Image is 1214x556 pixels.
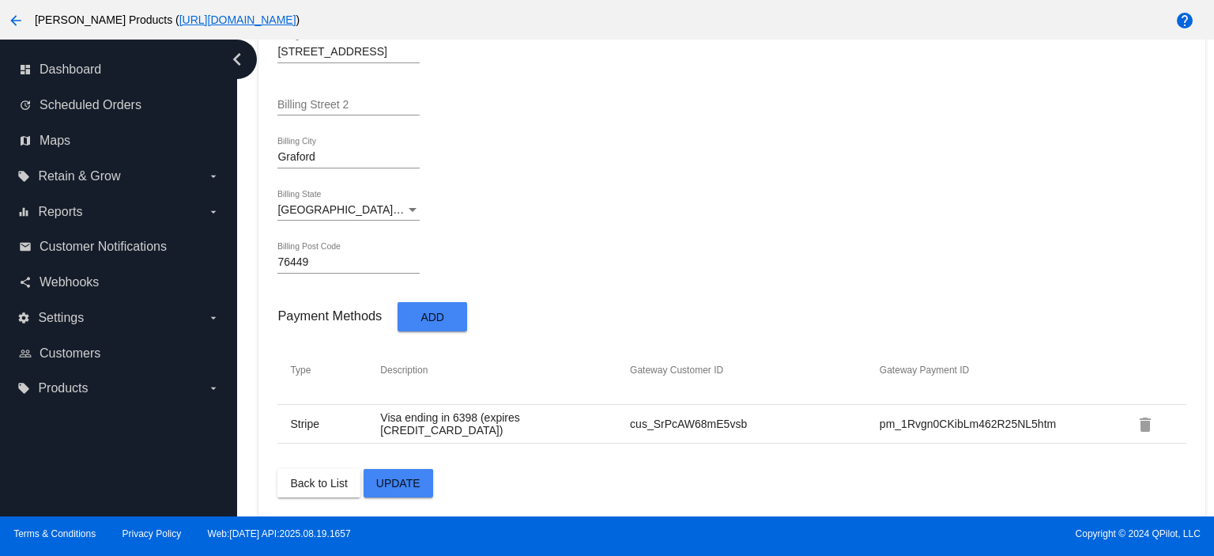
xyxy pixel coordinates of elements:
[19,234,220,259] a: email Customer Notifications
[1136,415,1155,434] mat-icon: delete
[620,528,1201,539] span: Copyright © 2024 QPilot, LLC
[1175,11,1194,30] mat-icon: help
[376,477,420,490] span: Update
[290,477,347,490] span: Back to List
[208,528,351,539] a: Web:[DATE] API:2025.08.19.1657
[19,341,220,366] a: people_outline Customers
[277,256,420,269] input: Billing Post Code
[277,99,420,112] input: Billing Street 2
[17,382,30,395] i: local_offer
[207,170,220,183] i: arrow_drop_down
[40,275,99,289] span: Webhooks
[17,206,30,218] i: equalizer
[629,364,879,376] th: Gateway Customer ID
[277,204,420,217] mat-select: Billing State
[277,151,420,164] input: Billing City
[629,417,879,431] td: cus_SrPcAW68mE5vsb
[38,381,88,395] span: Products
[277,203,463,216] span: [GEOGRAPHIC_DATA] | [US_STATE]
[379,364,629,376] th: Description
[40,134,70,148] span: Maps
[6,11,25,30] mat-icon: arrow_back
[19,240,32,253] i: email
[40,240,167,254] span: Customer Notifications
[17,170,30,183] i: local_offer
[40,62,101,77] span: Dashboard
[19,276,32,289] i: share
[289,364,379,376] th: Type
[123,528,182,539] a: Privacy Policy
[35,13,300,26] span: [PERSON_NAME] Products ( )
[179,13,296,26] a: [URL][DOMAIN_NAME]
[19,347,32,360] i: people_outline
[277,469,360,497] button: Back to List
[19,128,220,153] a: map Maps
[207,206,220,218] i: arrow_drop_down
[289,417,379,431] td: Stripe
[277,308,382,323] h3: Payment Methods
[879,417,1129,431] td: pm_1Rvgn0CKibLm462R25NL5htm
[13,528,96,539] a: Terms & Conditions
[19,134,32,147] i: map
[17,312,30,324] i: settings
[277,46,420,59] input: Billing Street 1
[207,312,220,324] i: arrow_drop_down
[19,99,32,112] i: update
[38,169,120,183] span: Retain & Grow
[379,410,629,437] td: Visa ending in 6398 (expires [CREDIT_CARD_DATA])
[19,270,220,295] a: share Webhooks
[19,57,220,82] a: dashboard Dashboard
[40,346,100,361] span: Customers
[364,469,433,497] button: Update
[40,98,141,112] span: Scheduled Orders
[207,382,220,395] i: arrow_drop_down
[38,205,82,219] span: Reports
[19,63,32,76] i: dashboard
[224,47,250,72] i: chevron_left
[420,311,444,323] span: Add
[879,364,1129,376] th: Gateway Payment ID
[38,311,84,325] span: Settings
[19,93,220,118] a: update Scheduled Orders
[398,302,467,331] button: Add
